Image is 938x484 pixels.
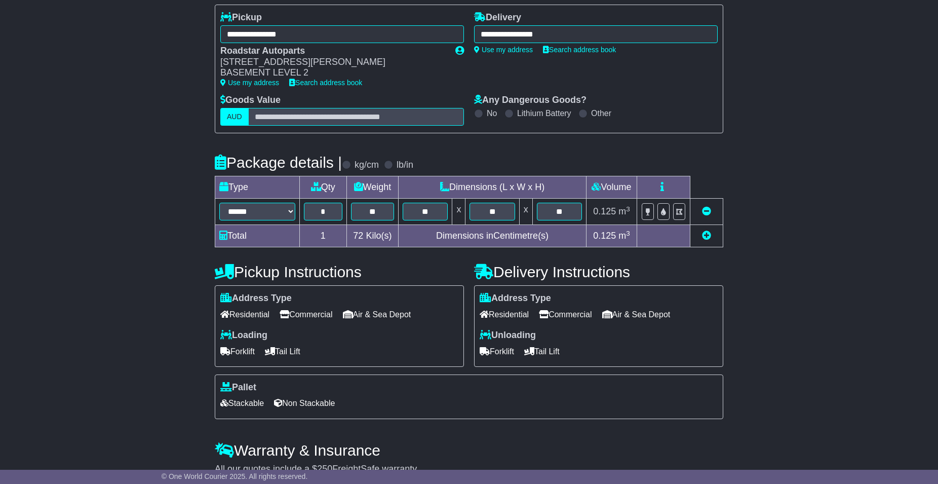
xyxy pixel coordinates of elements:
[215,264,464,280] h4: Pickup Instructions
[474,12,521,23] label: Delivery
[618,206,630,216] span: m
[215,464,723,475] div: All our quotes include a $ FreightSafe warranty.
[593,206,616,216] span: 0.125
[474,264,723,280] h4: Delivery Instructions
[353,231,363,241] span: 72
[602,307,671,322] span: Air & Sea Depot
[399,225,587,247] td: Dimensions in Centimetre(s)
[220,293,292,304] label: Address Type
[220,79,279,87] a: Use my address
[399,176,587,199] td: Dimensions (L x W x H)
[220,344,255,359] span: Forklift
[300,176,347,199] td: Qty
[317,464,332,474] span: 250
[702,206,711,216] a: Remove this item
[343,307,411,322] span: Air & Sea Depot
[280,307,332,322] span: Commercial
[397,160,413,171] label: lb/in
[480,330,536,341] label: Unloading
[626,230,630,237] sup: 3
[162,472,308,480] span: © One World Courier 2025. All rights reserved.
[220,12,262,23] label: Pickup
[702,231,711,241] a: Add new item
[618,231,630,241] span: m
[220,307,269,322] span: Residential
[265,344,300,359] span: Tail Lift
[300,225,347,247] td: 1
[487,108,497,118] label: No
[539,307,592,322] span: Commercial
[220,330,267,341] label: Loading
[220,67,445,79] div: BASEMENT LEVEL 2
[220,46,445,57] div: Roadstar Autoparts
[626,205,630,213] sup: 3
[586,176,637,199] td: Volume
[474,46,533,54] a: Use my address
[220,382,256,393] label: Pallet
[220,395,264,411] span: Stackable
[452,199,465,225] td: x
[543,46,616,54] a: Search address book
[355,160,379,171] label: kg/cm
[474,95,587,106] label: Any Dangerous Goods?
[215,154,342,171] h4: Package details |
[480,307,529,322] span: Residential
[593,231,616,241] span: 0.125
[346,176,399,199] td: Weight
[480,344,514,359] span: Forklift
[220,95,281,106] label: Goods Value
[215,176,300,199] td: Type
[524,344,560,359] span: Tail Lift
[215,225,300,247] td: Total
[220,108,249,126] label: AUD
[289,79,362,87] a: Search address book
[591,108,611,118] label: Other
[480,293,551,304] label: Address Type
[215,442,723,459] h4: Warranty & Insurance
[517,108,571,118] label: Lithium Battery
[274,395,335,411] span: Non Stackable
[346,225,399,247] td: Kilo(s)
[220,57,445,68] div: [STREET_ADDRESS][PERSON_NAME]
[519,199,532,225] td: x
